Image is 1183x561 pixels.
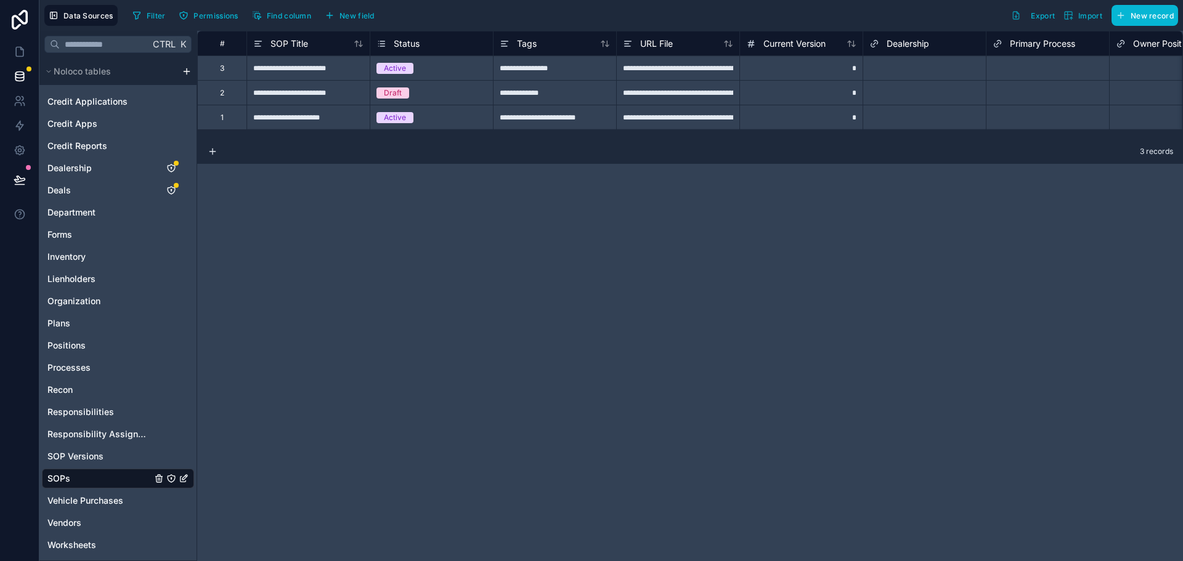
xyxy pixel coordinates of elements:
[220,63,224,73] div: 3
[174,6,242,25] button: Permissions
[763,38,826,50] span: Current Version
[1031,11,1055,20] span: Export
[221,113,224,123] div: 1
[320,6,379,25] button: New field
[640,38,673,50] span: URL File
[1131,11,1174,20] span: New record
[887,38,929,50] span: Dealership
[517,38,537,50] span: Tags
[1010,38,1075,50] span: Primary Process
[152,36,177,52] span: Ctrl
[394,38,420,50] span: Status
[270,38,308,50] span: SOP Title
[1059,5,1107,26] button: Import
[220,88,224,98] div: 2
[128,6,170,25] button: Filter
[193,11,238,20] span: Permissions
[63,11,113,20] span: Data Sources
[267,11,311,20] span: Find column
[1112,5,1178,26] button: New record
[1140,147,1173,156] span: 3 records
[384,87,402,99] div: Draft
[339,11,375,20] span: New field
[1107,5,1178,26] a: New record
[179,40,187,49] span: K
[384,63,406,74] div: Active
[147,11,166,20] span: Filter
[44,5,118,26] button: Data Sources
[384,112,406,123] div: Active
[174,6,247,25] a: Permissions
[1007,5,1059,26] button: Export
[207,39,237,48] div: #
[248,6,315,25] button: Find column
[1078,11,1102,20] span: Import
